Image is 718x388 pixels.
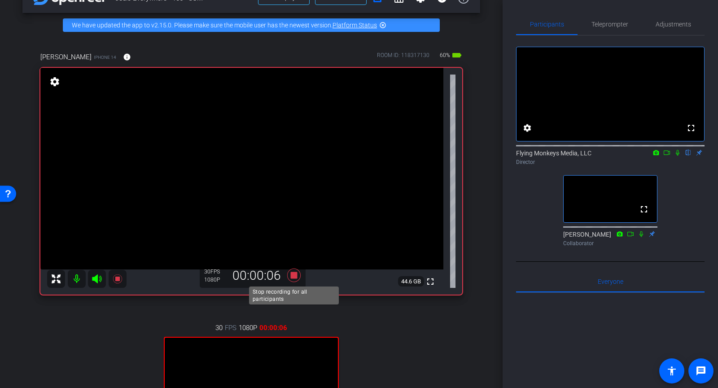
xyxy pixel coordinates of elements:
[227,268,287,283] div: 00:00:06
[425,276,436,287] mat-icon: fullscreen
[123,53,131,61] mat-icon: info
[398,276,424,287] span: 44.6 GB
[204,276,227,283] div: 1080P
[215,323,223,333] span: 30
[686,123,696,133] mat-icon: fullscreen
[516,158,705,166] div: Director
[530,21,564,27] span: Participants
[656,21,691,27] span: Adjustments
[333,22,377,29] a: Platform Status
[259,323,287,333] span: 00:00:06
[379,22,386,29] mat-icon: highlight_off
[696,366,706,376] mat-icon: message
[451,50,462,61] mat-icon: battery_std
[210,269,220,275] span: FPS
[516,149,705,166] div: Flying Monkeys Media, LLC
[563,230,657,247] div: [PERSON_NAME]
[563,239,657,247] div: Collaborator
[204,268,227,275] div: 30
[249,287,339,304] div: Stop recording for all participants
[377,51,429,64] div: ROOM ID: 118317130
[639,204,649,215] mat-icon: fullscreen
[63,18,440,32] div: We have updated the app to v2.15.0. Please make sure the mobile user has the newest version.
[225,323,236,333] span: FPS
[239,323,257,333] span: 1080P
[40,52,92,62] span: [PERSON_NAME]
[666,366,677,376] mat-icon: accessibility
[94,54,116,61] span: iPhone 14
[438,48,451,62] span: 60%
[591,21,628,27] span: Teleprompter
[522,123,533,133] mat-icon: settings
[683,148,694,156] mat-icon: flip
[598,278,623,285] span: Everyone
[48,76,61,87] mat-icon: settings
